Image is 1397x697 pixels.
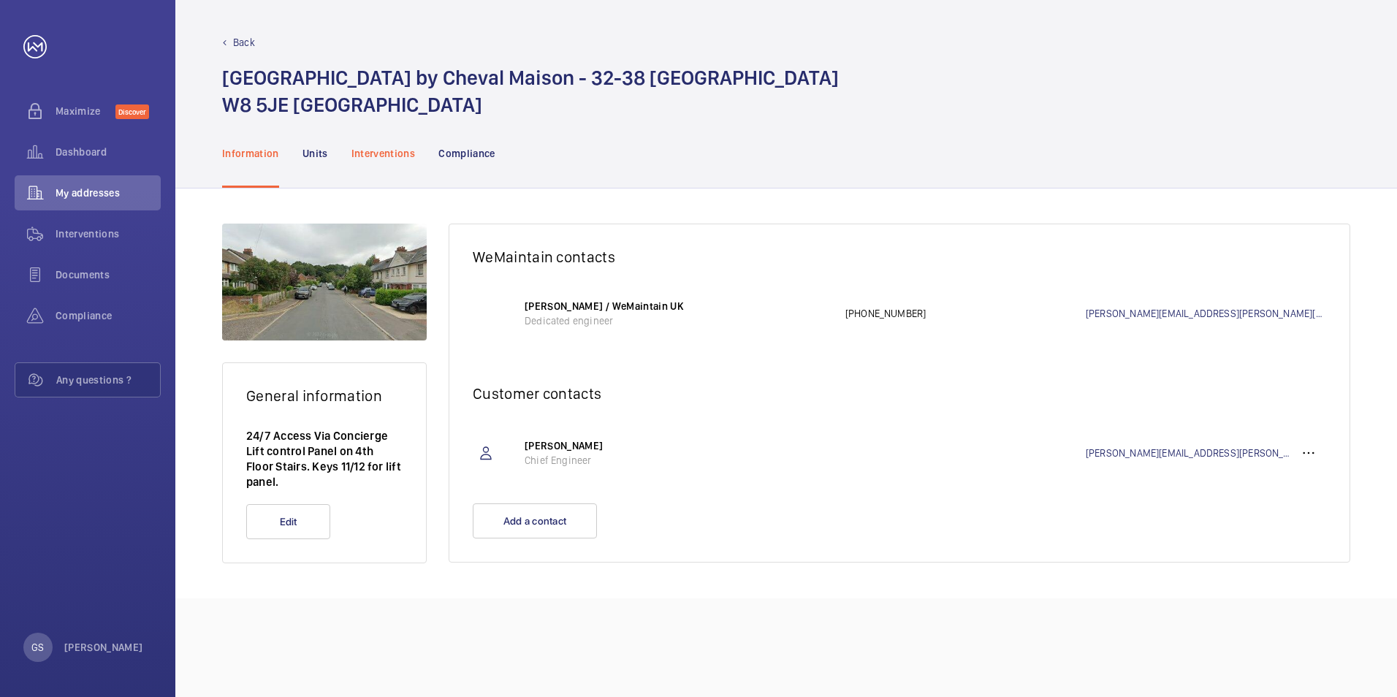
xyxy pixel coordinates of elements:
span: Maximize [56,104,115,118]
h2: General information [246,386,403,405]
p: Interventions [351,146,416,161]
p: 24/7 Access Via Concierge Lift control Panel on 4th Floor Stairs. Keys 11/12 for lift panel. [246,428,403,490]
p: [PERSON_NAME] / WeMaintain UK [525,299,831,313]
span: Discover [115,104,149,119]
span: Interventions [56,226,161,241]
span: Dashboard [56,145,161,159]
span: Any questions ? [56,373,160,387]
p: GS [31,640,44,655]
button: Add a contact [473,503,597,538]
h1: [GEOGRAPHIC_DATA] by Cheval Maison - 32-38 [GEOGRAPHIC_DATA] W8 5JE [GEOGRAPHIC_DATA] [222,64,839,118]
p: Back [233,35,255,50]
p: [PERSON_NAME] [64,640,143,655]
span: Documents [56,267,161,282]
span: My addresses [56,186,161,200]
button: Edit [246,504,330,539]
p: Compliance [438,146,495,161]
p: Information [222,146,279,161]
p: Chief Engineer [525,453,831,468]
p: [PHONE_NUMBER] [845,306,1086,321]
h2: WeMaintain contacts [473,248,1326,266]
span: Compliance [56,308,161,323]
p: Dedicated engineer [525,313,831,328]
p: [PERSON_NAME] [525,438,831,453]
p: Units [302,146,328,161]
a: [PERSON_NAME][EMAIL_ADDRESS][PERSON_NAME][DOMAIN_NAME] [1086,306,1326,321]
h2: Customer contacts [473,384,1326,403]
a: [PERSON_NAME][EMAIL_ADDRESS][PERSON_NAME][DOMAIN_NAME] [1086,446,1291,460]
